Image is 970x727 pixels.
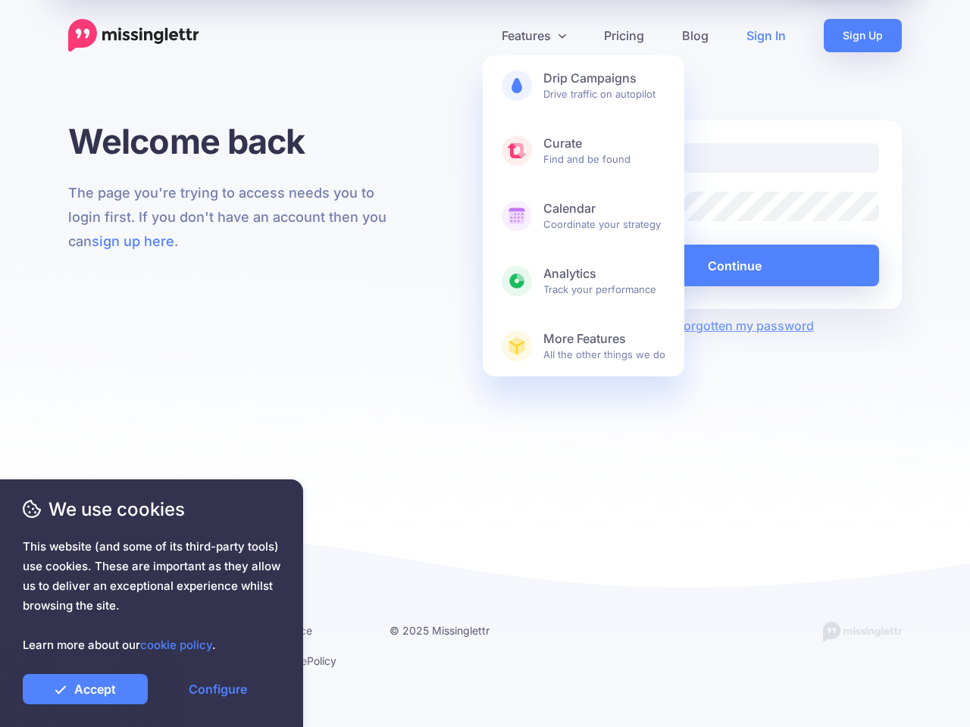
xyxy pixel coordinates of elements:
[543,136,665,166] span: Find and be found
[543,201,665,217] b: Calendar
[824,19,902,52] a: Sign Up
[155,674,280,704] a: Configure
[543,201,665,231] span: Coordinate your strategy
[92,233,174,249] a: sign up here
[23,537,280,655] span: This website (and some of its third-party tools) use cookies. These are important as they allow u...
[483,120,684,181] a: CurateFind and be found
[543,331,665,361] span: All the other things we do
[483,186,684,246] a: CalendarCoordinate your strategy
[663,19,727,52] a: Blog
[140,638,212,652] a: cookie policy
[543,266,665,282] b: Analytics
[390,621,527,640] li: © 2025 Missinglettr
[483,251,684,311] a: AnalyticsTrack your performance
[656,318,814,333] a: I've forgotten my password
[23,674,148,704] a: Accept
[590,245,879,286] button: Continue
[585,19,663,52] a: Pricing
[483,55,684,376] div: Features
[483,316,684,376] a: More FeaturesAll the other things we do
[543,331,665,347] b: More Features
[23,496,280,523] span: We use cookies
[727,19,805,52] a: Sign In
[483,55,684,116] a: Drip CampaignsDrive traffic on autopilot
[68,120,402,162] h1: Welcome back
[543,266,665,296] span: Track your performance
[483,19,585,52] a: Features
[543,70,665,86] b: Drip Campaigns
[543,136,665,151] b: Curate
[68,181,402,254] p: The page you're trying to access needs you to login first. If you don't have an account then you ...
[543,70,665,101] span: Drive traffic on autopilot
